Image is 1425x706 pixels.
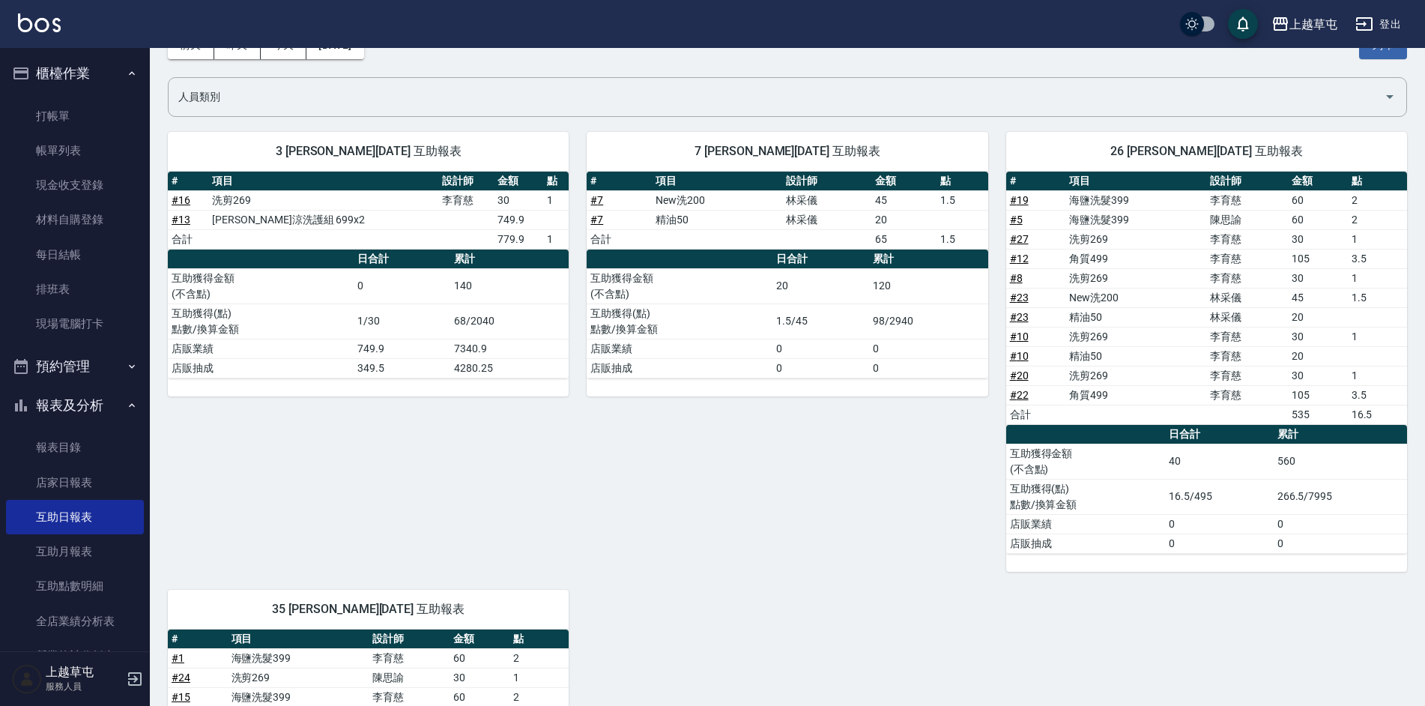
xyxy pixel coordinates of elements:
[1288,172,1348,191] th: 金額
[1288,366,1348,385] td: 30
[168,304,354,339] td: 互助獲得(點) 點數/換算金額
[1010,369,1029,381] a: #20
[168,229,208,249] td: 合計
[772,358,869,378] td: 0
[1065,346,1206,366] td: 精油50
[1265,9,1343,40] button: 上越草屯
[871,229,937,249] td: 65
[871,190,937,210] td: 45
[1288,210,1348,229] td: 60
[587,339,772,358] td: 店販業績
[1065,327,1206,346] td: 洗剪269
[450,339,569,358] td: 7340.9
[228,668,369,687] td: 洗剪269
[1288,346,1348,366] td: 20
[1274,479,1407,514] td: 266.5/7995
[369,630,450,649] th: 設計師
[450,358,569,378] td: 4280.25
[871,210,937,229] td: 20
[1010,272,1023,284] a: #8
[1288,190,1348,210] td: 60
[1348,190,1407,210] td: 2
[1206,249,1288,268] td: 李育慈
[6,604,144,639] a: 全店業績分析表
[652,190,782,210] td: New洗200
[543,229,569,249] td: 1
[1348,327,1407,346] td: 1
[1024,144,1389,159] span: 26 [PERSON_NAME][DATE] 互助報表
[1006,534,1166,553] td: 店販抽成
[587,268,772,304] td: 互助獲得金額 (不含點)
[772,339,869,358] td: 0
[172,691,190,703] a: #15
[450,648,509,668] td: 60
[6,238,144,272] a: 每日結帳
[587,172,987,250] table: a dense table
[12,664,42,694] img: Person
[228,648,369,668] td: 海鹽洗髮399
[1289,15,1337,34] div: 上越草屯
[208,190,438,210] td: 洗剪269
[1010,350,1029,362] a: #10
[46,680,122,693] p: 服務人員
[46,665,122,680] h5: 上越草屯
[354,268,450,304] td: 0
[1006,514,1166,534] td: 店販業績
[1206,190,1288,210] td: 李育慈
[6,54,144,93] button: 櫃檯作業
[1348,268,1407,288] td: 1
[1010,253,1029,265] a: #12
[1006,405,1066,424] td: 合計
[587,250,987,378] table: a dense table
[1206,307,1288,327] td: 林采儀
[450,250,569,269] th: 累計
[6,639,144,673] a: 營業統計分析表
[168,172,208,191] th: #
[1288,385,1348,405] td: 105
[6,272,144,307] a: 排班表
[1165,425,1273,444] th: 日合計
[1065,268,1206,288] td: 洗剪269
[782,210,871,229] td: 林采儀
[1010,311,1029,323] a: #23
[450,668,509,687] td: 30
[208,210,438,229] td: [PERSON_NAME]涼洗護組 699x2
[1065,288,1206,307] td: New洗200
[782,172,871,191] th: 設計師
[1010,214,1023,226] a: #5
[1006,444,1166,479] td: 互助獲得金額 (不含點)
[1065,307,1206,327] td: 精油50
[1065,249,1206,268] td: 角質499
[772,268,869,304] td: 20
[1288,327,1348,346] td: 30
[450,268,569,304] td: 140
[369,648,450,668] td: 李育慈
[168,630,228,649] th: #
[1348,288,1407,307] td: 1.5
[509,648,569,668] td: 2
[605,144,969,159] span: 7 [PERSON_NAME][DATE] 互助報表
[1006,172,1066,191] th: #
[450,304,569,339] td: 68/2040
[1206,229,1288,249] td: 李育慈
[1288,268,1348,288] td: 30
[1206,210,1288,229] td: 陳思諭
[1274,514,1407,534] td: 0
[869,268,987,304] td: 120
[208,172,438,191] th: 項目
[1165,534,1273,553] td: 0
[1065,172,1206,191] th: 項目
[1206,346,1288,366] td: 李育慈
[1274,534,1407,553] td: 0
[6,99,144,133] a: 打帳單
[543,172,569,191] th: 點
[1165,479,1273,514] td: 16.5/495
[1006,425,1407,554] table: a dense table
[494,190,543,210] td: 30
[1010,292,1029,304] a: #23
[6,133,144,168] a: 帳單列表
[869,358,987,378] td: 0
[1065,366,1206,385] td: 洗剪269
[1348,366,1407,385] td: 1
[1206,327,1288,346] td: 李育慈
